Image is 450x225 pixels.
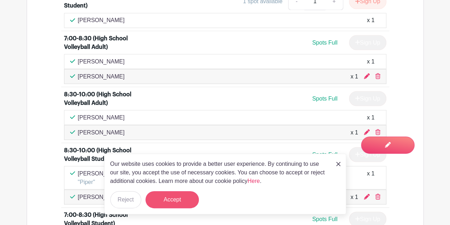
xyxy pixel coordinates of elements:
[312,95,337,101] span: Spots Full
[78,178,125,186] p: "Piper"
[64,90,136,107] div: 8:30-10:00 (High School Volleyball Adult)
[312,151,337,157] span: Spots Full
[110,160,329,185] p: Our website uses cookies to provide a better user experience. By continuing to use our site, you ...
[78,113,125,122] p: [PERSON_NAME]
[78,193,125,201] p: [PERSON_NAME]
[110,191,141,208] button: Reject
[350,128,358,137] div: x 1
[78,169,125,178] p: [PERSON_NAME]
[78,16,125,25] p: [PERSON_NAME]
[64,146,136,163] div: 8:30-10:00 (High School Volleyball Student)
[64,34,136,51] div: 7:00-8:30 (High School Volleyball Adult)
[367,57,374,66] div: x 1
[350,72,358,81] div: x 1
[367,169,374,186] div: x 1
[248,178,260,184] a: Here
[78,72,125,81] p: [PERSON_NAME]
[312,216,337,222] span: Spots Full
[78,128,125,137] p: [PERSON_NAME]
[78,57,125,66] p: [PERSON_NAME]
[336,162,340,166] img: close_button-5f87c8562297e5c2d7936805f587ecaba9071eb48480494691a3f1689db116b3.svg
[350,193,358,201] div: x 1
[145,191,199,208] button: Accept
[367,16,374,25] div: x 1
[312,39,337,45] span: Spots Full
[367,113,374,122] div: x 1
